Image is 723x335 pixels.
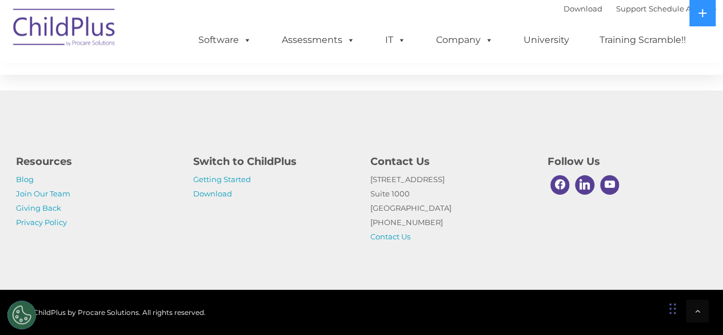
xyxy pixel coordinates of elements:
[564,4,716,13] font: |
[159,76,194,84] span: Last name
[564,4,602,13] a: Download
[16,203,61,212] a: Giving Back
[187,29,263,52] a: Software
[16,218,67,227] a: Privacy Policy
[16,189,70,198] a: Join Our Team
[666,280,723,335] iframe: Chat Widget
[616,4,646,13] a: Support
[512,29,581,52] a: University
[669,291,676,326] div: Drag
[597,172,622,198] a: Youtube
[16,153,176,170] h4: Resources
[588,29,697,52] a: Training Scramble!!
[370,153,530,170] h4: Contact Us
[7,1,122,58] img: ChildPlus by Procare Solutions
[374,29,417,52] a: IT
[159,123,207,131] span: Phone number
[649,4,716,13] a: Schedule A Demo
[425,29,505,52] a: Company
[7,308,206,317] span: © 2025 ChildPlus by Procare Solutions. All rights reserved.
[16,175,34,184] a: Blog
[548,153,708,170] h4: Follow Us
[193,189,232,198] a: Download
[370,172,530,244] p: [STREET_ADDRESS] Suite 1000 [GEOGRAPHIC_DATA] [PHONE_NUMBER]
[572,172,597,198] a: Linkedin
[548,172,573,198] a: Facebook
[7,301,36,329] button: Cookies Settings
[370,232,410,241] a: Contact Us
[193,175,251,184] a: Getting Started
[270,29,366,52] a: Assessments
[193,153,353,170] h4: Switch to ChildPlus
